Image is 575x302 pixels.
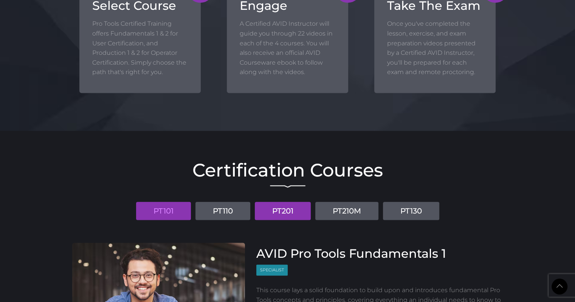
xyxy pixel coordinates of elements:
[387,19,483,77] p: Once you've completed the lesson, exercise, and exam preparation videos presented by a Certified ...
[195,202,250,220] a: PT110
[256,246,503,261] h3: AVID Pro Tools Fundamentals 1
[383,202,439,220] a: PT130
[72,161,503,179] h2: Certification Courses
[240,19,335,77] p: A Certified AVID Instructor will guide you through 22 videos in each of the 4 courses. You will a...
[270,185,305,188] img: decorative line
[255,202,311,220] a: PT201
[256,265,288,276] span: Specialist
[92,19,188,77] p: Pro Tools Certified Training offers Fundamentals 1 & 2 for User Certification, and Production 1 &...
[136,202,191,220] a: PT101
[552,279,567,294] a: Back to Top
[315,202,378,220] a: PT210M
